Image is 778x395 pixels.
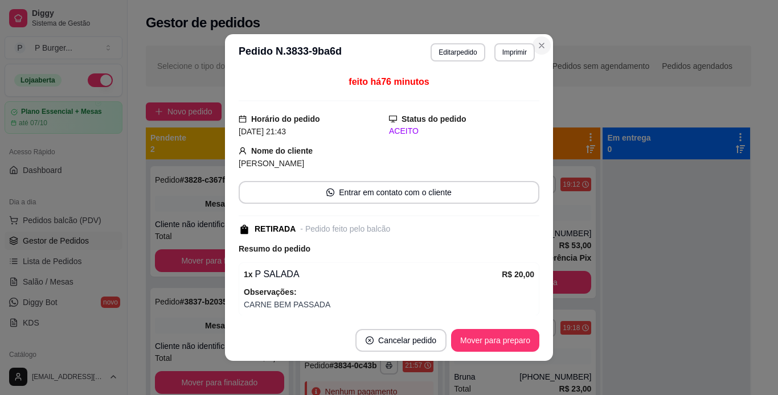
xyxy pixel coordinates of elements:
[533,36,551,55] button: Close
[502,270,534,279] strong: R$ 20,00
[244,298,534,311] span: CARNE BEM PASSADA
[389,115,397,123] span: desktop
[239,127,286,136] span: [DATE] 21:43
[239,115,247,123] span: calendar
[251,146,313,155] strong: Nome do cliente
[239,244,310,253] strong: Resumo do pedido
[326,188,334,196] span: whats-app
[355,329,447,352] button: close-circleCancelar pedido
[494,43,535,61] button: Imprimir
[251,114,320,124] strong: Horário do pedido
[239,159,304,168] span: [PERSON_NAME]
[389,125,539,137] div: ACEITO
[300,223,390,235] div: - Pedido feito pelo balcão
[349,77,429,87] span: feito há 76 minutos
[239,181,539,204] button: whats-appEntrar em contato com o cliente
[244,270,253,279] strong: 1 x
[239,147,247,155] span: user
[366,336,374,344] span: close-circle
[431,43,485,61] button: Editarpedido
[255,223,296,235] div: RETIRADA
[244,268,502,281] div: P SALADA
[451,329,539,352] button: Mover para preparo
[244,287,297,297] strong: Observações:
[402,114,466,124] strong: Status do pedido
[239,43,342,61] h3: Pedido N. 3833-9ba6d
